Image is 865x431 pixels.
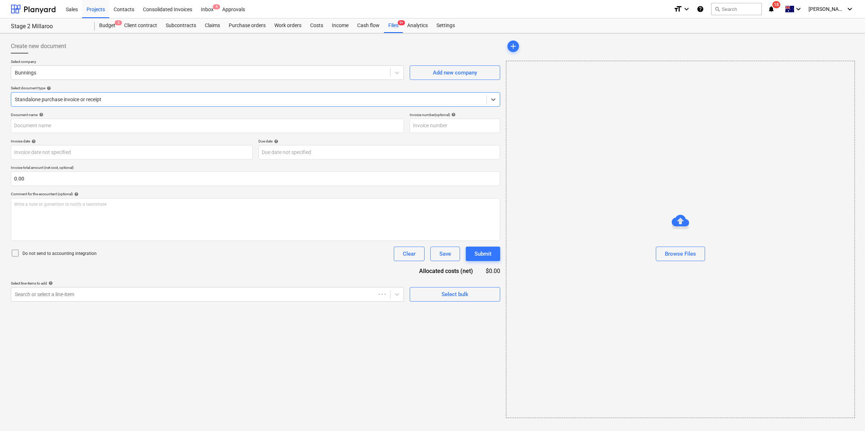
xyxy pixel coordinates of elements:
[201,18,224,33] a: Claims
[442,290,468,299] div: Select bulk
[656,247,705,261] button: Browse Files
[410,65,500,80] button: Add new company
[809,6,845,12] span: [PERSON_NAME]
[466,247,500,261] button: Submit
[30,139,36,144] span: help
[682,5,691,13] i: keyboard_arrow_down
[403,249,415,259] div: Clear
[697,5,704,13] i: Knowledge base
[353,18,384,33] a: Cash flow
[11,192,500,196] div: Comment for the accountant (optional)
[258,145,500,159] input: Due date not specified
[410,287,500,302] button: Select bulk
[11,139,253,144] div: Invoice date
[711,3,762,15] button: Search
[47,281,53,285] span: help
[95,18,120,33] div: Budget
[45,86,51,90] span: help
[73,192,79,196] span: help
[11,42,66,51] span: Create new document
[11,165,500,171] p: Invoice total amount (net cost, optional)
[11,145,253,159] input: Invoice date not specified
[120,18,161,33] a: Client contract
[258,139,500,144] div: Due date
[384,18,403,33] div: Files
[506,61,855,418] div: Browse Files
[11,59,404,65] p: Select company
[714,6,720,12] span: search
[11,171,500,186] input: Invoice total amount (net cost, optional)
[11,281,404,286] div: Select line-items to add
[845,5,854,13] i: keyboard_arrow_down
[95,18,120,33] a: Budget5
[433,68,477,77] div: Add new company
[213,4,220,9] span: 4
[394,247,425,261] button: Clear
[485,267,501,275] div: $0.00
[403,18,432,33] a: Analytics
[11,112,404,117] div: Document name
[22,251,97,257] p: Do not send to accounting integration
[665,249,696,259] div: Browse Files
[768,5,775,13] i: notifications
[115,20,122,25] span: 5
[674,5,682,13] i: format_size
[772,1,780,8] span: 18
[439,249,451,259] div: Save
[384,18,403,33] a: Files9+
[306,18,328,33] a: Costs
[270,18,306,33] a: Work orders
[450,112,456,117] span: help
[474,249,491,259] div: Submit
[430,247,460,261] button: Save
[794,5,803,13] i: keyboard_arrow_down
[38,112,43,117] span: help
[11,23,86,30] div: Stage 2 Millaroo
[410,119,500,133] input: Invoice number
[161,18,201,33] a: Subcontracts
[273,139,278,144] span: help
[224,18,270,33] a: Purchase orders
[11,86,500,90] div: Select document type
[509,42,518,51] span: add
[406,267,484,275] div: Allocated costs (net)
[328,18,353,33] a: Income
[432,18,459,33] a: Settings
[11,119,404,133] input: Document name
[410,112,500,117] div: Invoice number (optional)
[398,20,405,25] span: 9+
